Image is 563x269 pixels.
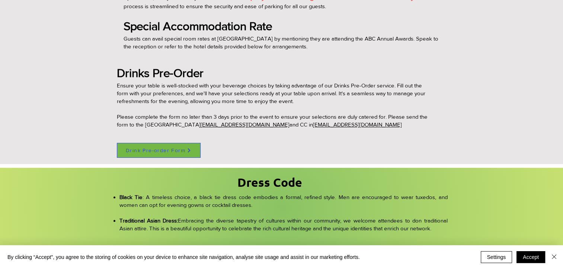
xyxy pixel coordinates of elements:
[7,254,360,260] span: By clicking “Accept”, you agree to the storing of cookies on your device to enhance site navigati...
[119,194,143,200] span: Black Tie
[201,121,290,128] a: [EMAIL_ADDRESS][DOMAIN_NAME]
[117,113,433,128] p: Please complete the form no later than 3 days prior to the event to ensure your selections are du...
[119,217,178,224] span: Traditional Asian Dress:
[117,143,201,158] a: Drink Pre-order Form
[126,147,185,153] span: Drink Pre-order Form
[124,35,438,49] span: Guests can avail special room rates at [GEOGRAPHIC_DATA] by mentioning they are attending the ABC...
[550,251,559,263] button: Close
[119,217,448,232] p: Embracing the diverse tapestry of cultures within our community, we welcome attendees to don trad...
[237,174,306,191] h2: Dress Code
[550,252,559,261] img: Close
[481,251,512,263] button: Settings
[516,251,545,263] button: Accept
[119,193,448,217] p: : A timeless choice, a black tie dress code embodies a formal, refined style. Men are encouraged ...
[313,121,402,128] a: [EMAIL_ADDRESS][DOMAIN_NAME]
[117,66,204,79] span: Drinks Pre-Order
[124,19,272,32] span: Special Accommodation Rate
[290,121,313,128] a: and CC in
[117,81,433,113] p: Ensure your table is well-stocked with your beverage choices by taking advantage of our Drinks Pr...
